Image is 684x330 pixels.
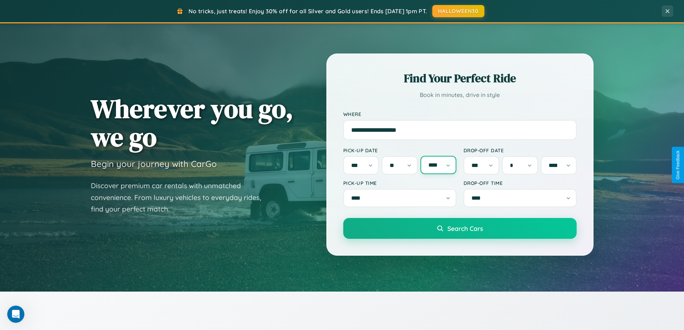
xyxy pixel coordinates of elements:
button: Search Cars [343,218,577,239]
h1: Wherever you go, we go [91,94,293,151]
label: Pick-up Date [343,147,456,153]
label: Drop-off Time [464,180,577,186]
h3: Begin your journey with CarGo [91,158,217,169]
label: Pick-up Time [343,180,456,186]
p: Book in minutes, drive in style [343,90,577,100]
label: Drop-off Date [464,147,577,153]
label: Where [343,111,577,117]
span: No tricks, just treats! Enjoy 30% off for all Silver and Gold users! Ends [DATE] 1pm PT. [189,8,427,15]
button: HALLOWEEN30 [432,5,484,17]
div: Give Feedback [675,150,680,180]
span: Search Cars [447,224,483,232]
h2: Find Your Perfect Ride [343,70,577,86]
iframe: Intercom live chat [7,306,24,323]
p: Discover premium car rentals with unmatched convenience. From luxury vehicles to everyday rides, ... [91,180,270,215]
